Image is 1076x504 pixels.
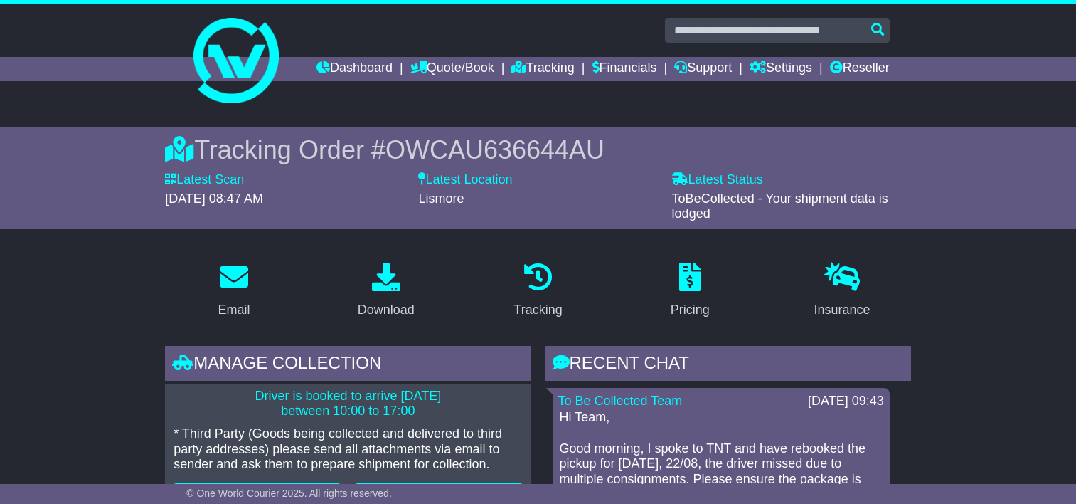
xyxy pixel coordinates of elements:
[592,57,657,81] a: Financials
[504,258,571,325] a: Tracking
[808,394,884,409] div: [DATE] 09:43
[165,346,531,384] div: Manage collection
[830,57,890,81] a: Reseller
[174,389,522,419] p: Driver is booked to arrive [DATE] between 10:00 to 17:00
[674,57,732,81] a: Support
[209,258,260,325] a: Email
[418,172,512,188] label: Latest Location
[218,300,250,320] div: Email
[186,488,392,499] span: © One World Courier 2025. All rights reserved.
[513,300,562,320] div: Tracking
[672,172,763,188] label: Latest Status
[558,394,683,408] a: To Be Collected Team
[165,172,244,188] label: Latest Scan
[174,426,522,473] p: * Third Party (Goods being collected and delivered to third party addresses) please send all atta...
[316,57,393,81] a: Dashboard
[418,191,464,206] span: Lismore
[750,57,812,81] a: Settings
[348,258,424,325] a: Download
[385,135,604,164] span: OWCAU636644AU
[165,191,263,206] span: [DATE] 08:47 AM
[165,135,911,165] div: Tracking Order #
[804,258,879,325] a: Insurance
[545,346,911,384] div: RECENT CHAT
[410,57,494,81] a: Quote/Book
[672,191,888,221] span: ToBeCollected - Your shipment data is lodged
[671,300,710,320] div: Pricing
[511,57,574,81] a: Tracking
[358,300,415,320] div: Download
[661,258,719,325] a: Pricing
[814,300,870,320] div: Insurance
